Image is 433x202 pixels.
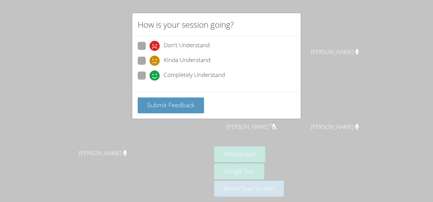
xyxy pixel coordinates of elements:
[147,101,195,109] span: Submit Feedback
[138,97,204,113] button: Submit Feedback
[138,19,234,31] h2: How is your session going?
[164,56,210,66] span: Kinda Understand
[164,70,225,81] span: Completely Understand
[164,41,210,51] span: Don't Understand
